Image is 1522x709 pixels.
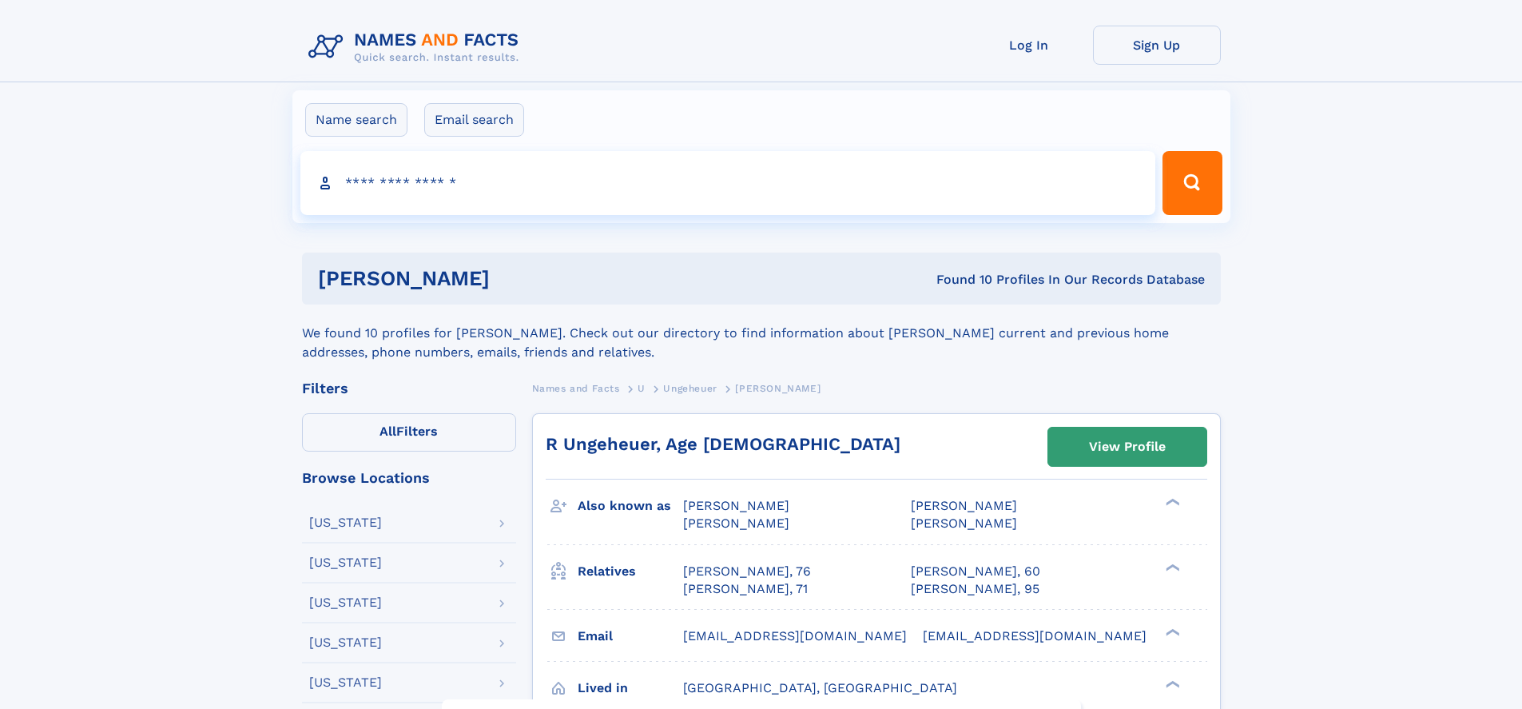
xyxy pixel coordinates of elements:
[663,378,717,398] a: Ungeheuer
[683,498,789,513] span: [PERSON_NAME]
[923,628,1146,643] span: [EMAIL_ADDRESS][DOMAIN_NAME]
[638,383,646,394] span: U
[663,383,717,394] span: Ungeheuer
[309,676,382,689] div: [US_STATE]
[683,628,907,643] span: [EMAIL_ADDRESS][DOMAIN_NAME]
[1093,26,1221,65] a: Sign Up
[965,26,1093,65] a: Log In
[683,516,789,531] span: [PERSON_NAME]
[1162,151,1222,215] button: Search Button
[309,516,382,529] div: [US_STATE]
[300,151,1156,215] input: search input
[1048,428,1206,466] a: View Profile
[309,636,382,649] div: [US_STATE]
[578,623,683,650] h3: Email
[1089,428,1166,465] div: View Profile
[309,596,382,609] div: [US_STATE]
[578,675,683,702] h3: Lived in
[683,563,811,580] a: [PERSON_NAME], 76
[302,381,516,396] div: Filters
[318,269,713,289] h1: [PERSON_NAME]
[911,563,1040,580] a: [PERSON_NAME], 60
[424,103,524,137] label: Email search
[380,424,396,439] span: All
[1162,679,1181,689] div: ❯
[546,434,900,454] a: R Ungeheuer, Age [DEMOGRAPHIC_DATA]
[683,680,957,695] span: [GEOGRAPHIC_DATA], [GEOGRAPHIC_DATA]
[302,26,532,69] img: Logo Names and Facts
[638,378,646,398] a: U
[302,471,516,485] div: Browse Locations
[532,378,620,398] a: Names and Facts
[911,498,1017,513] span: [PERSON_NAME]
[578,558,683,585] h3: Relatives
[735,383,821,394] span: [PERSON_NAME]
[302,305,1221,362] div: We found 10 profiles for [PERSON_NAME]. Check out our directory to find information about [PERSON...
[911,580,1039,598] a: [PERSON_NAME], 95
[683,580,808,598] a: [PERSON_NAME], 71
[1162,562,1181,572] div: ❯
[1162,497,1181,508] div: ❯
[309,556,382,569] div: [US_STATE]
[305,103,407,137] label: Name search
[1162,627,1181,637] div: ❯
[713,271,1205,289] div: Found 10 Profiles In Our Records Database
[911,516,1017,531] span: [PERSON_NAME]
[578,492,683,520] h3: Also known as
[302,413,516,452] label: Filters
